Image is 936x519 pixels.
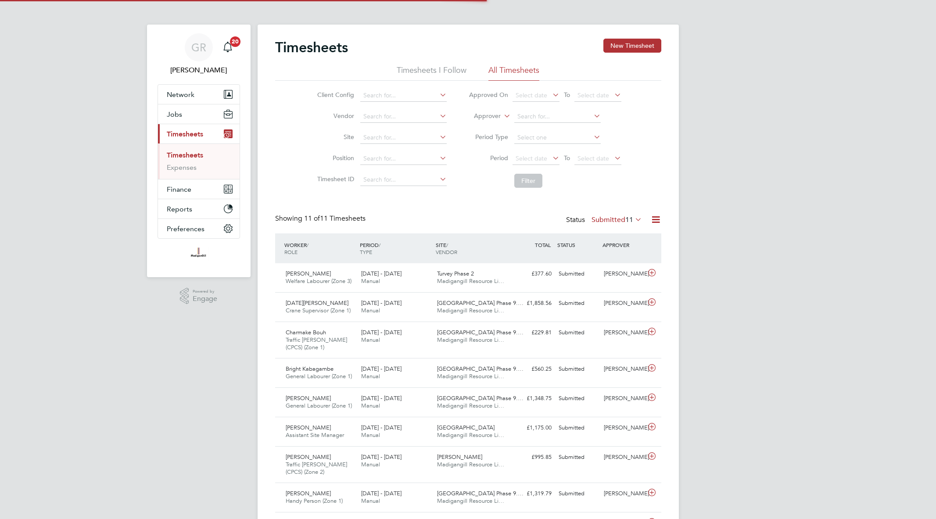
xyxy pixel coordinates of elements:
span: 11 of [304,214,320,223]
span: Madigangill Resource Li… [437,372,504,380]
div: Status [566,214,644,226]
span: Crane Supervisor (Zone 1) [286,307,351,314]
span: General Labourer (Zone 1) [286,402,352,409]
span: [DATE] - [DATE] [361,365,402,372]
span: Jobs [167,110,182,118]
a: Go to home page [158,247,240,261]
span: 11 Timesheets [304,214,366,223]
div: Submitted [555,391,601,406]
span: [PERSON_NAME] [286,490,331,497]
button: Network [158,85,240,104]
li: Timesheets I Follow [397,65,466,81]
span: Manual [361,277,380,285]
nav: Main navigation [147,25,251,277]
span: [DATE] - [DATE] [361,394,402,402]
span: Finance [167,185,191,193]
span: TYPE [360,248,372,255]
span: [DATE] - [DATE] [361,453,402,461]
div: STATUS [555,237,601,253]
span: [DATE] - [DATE] [361,490,402,497]
span: [DATE] - [DATE] [361,270,402,277]
span: Madigangill Resource Li… [437,431,504,439]
div: £1,348.75 [509,391,555,406]
span: Reports [167,205,192,213]
span: Bright Kabagambe [286,365,334,372]
div: WORKER [282,237,358,260]
div: Submitted [555,296,601,311]
div: PERIOD [358,237,434,260]
span: General Labourer (Zone 1) [286,372,352,380]
label: Client Config [315,91,354,99]
div: £1,858.56 [509,296,555,311]
span: Assistant Site Manager [286,431,344,439]
input: Select one [514,132,601,144]
span: Network [167,90,194,99]
div: Submitted [555,450,601,465]
span: Manual [361,307,380,314]
span: Manual [361,431,380,439]
span: Manual [361,461,380,468]
label: Position [315,154,354,162]
span: [PERSON_NAME] [437,453,482,461]
button: Preferences [158,219,240,238]
span: / [446,241,448,248]
span: [PERSON_NAME] [286,394,331,402]
button: Reports [158,199,240,218]
div: Submitted [555,421,601,435]
input: Search for... [360,153,447,165]
span: To [561,152,573,164]
h2: Timesheets [275,39,348,56]
span: Welfare Labourer (Zone 3) [286,277,351,285]
span: VENDOR [436,248,457,255]
button: Timesheets [158,124,240,143]
span: TOTAL [535,241,551,248]
label: Period Type [469,133,508,141]
div: Timesheets [158,143,240,179]
div: APPROVER [600,237,646,253]
div: £995.85 [509,450,555,465]
span: [DATE] - [DATE] [361,424,402,431]
span: [DATE] - [DATE] [361,329,402,336]
div: [PERSON_NAME] [600,391,646,406]
span: Madigangill Resource Li… [437,402,504,409]
span: [GEOGRAPHIC_DATA] Phase 9.… [437,365,524,372]
span: Manual [361,336,380,344]
div: £1,319.79 [509,487,555,501]
a: 20 [219,33,237,61]
span: Turvey Phase 2 [437,270,474,277]
span: GR [191,42,206,53]
span: Manual [361,402,380,409]
span: [PERSON_NAME] [286,453,331,461]
div: Submitted [555,362,601,376]
span: Engage [193,295,217,303]
button: Finance [158,179,240,199]
div: £1,175.00 [509,421,555,435]
span: Traffic [PERSON_NAME] (CPCS) (Zone 2) [286,461,347,476]
span: Traffic [PERSON_NAME] (CPCS) (Zone 1) [286,336,347,351]
button: Filter [514,174,542,188]
input: Search for... [360,132,447,144]
span: To [561,89,573,100]
div: [PERSON_NAME] [600,421,646,435]
label: Vendor [315,112,354,120]
span: Manual [361,497,380,505]
span: [PERSON_NAME] [286,424,331,431]
input: Search for... [360,174,447,186]
label: Site [315,133,354,141]
label: Approver [461,112,501,121]
button: New Timesheet [603,39,661,53]
div: Showing [275,214,367,223]
a: Timesheets [167,151,203,159]
span: Select date [577,91,609,99]
div: SITE [434,237,509,260]
div: £560.25 [509,362,555,376]
div: Submitted [555,487,601,501]
input: Search for... [360,111,447,123]
div: [PERSON_NAME] [600,362,646,376]
span: Madigangill Resource Li… [437,307,504,314]
span: Handy Person (Zone 1) [286,497,343,505]
span: Madigangill Resource Li… [437,461,504,468]
li: All Timesheets [488,65,539,81]
span: Madigangill Resource Li… [437,277,504,285]
span: Select date [516,91,547,99]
